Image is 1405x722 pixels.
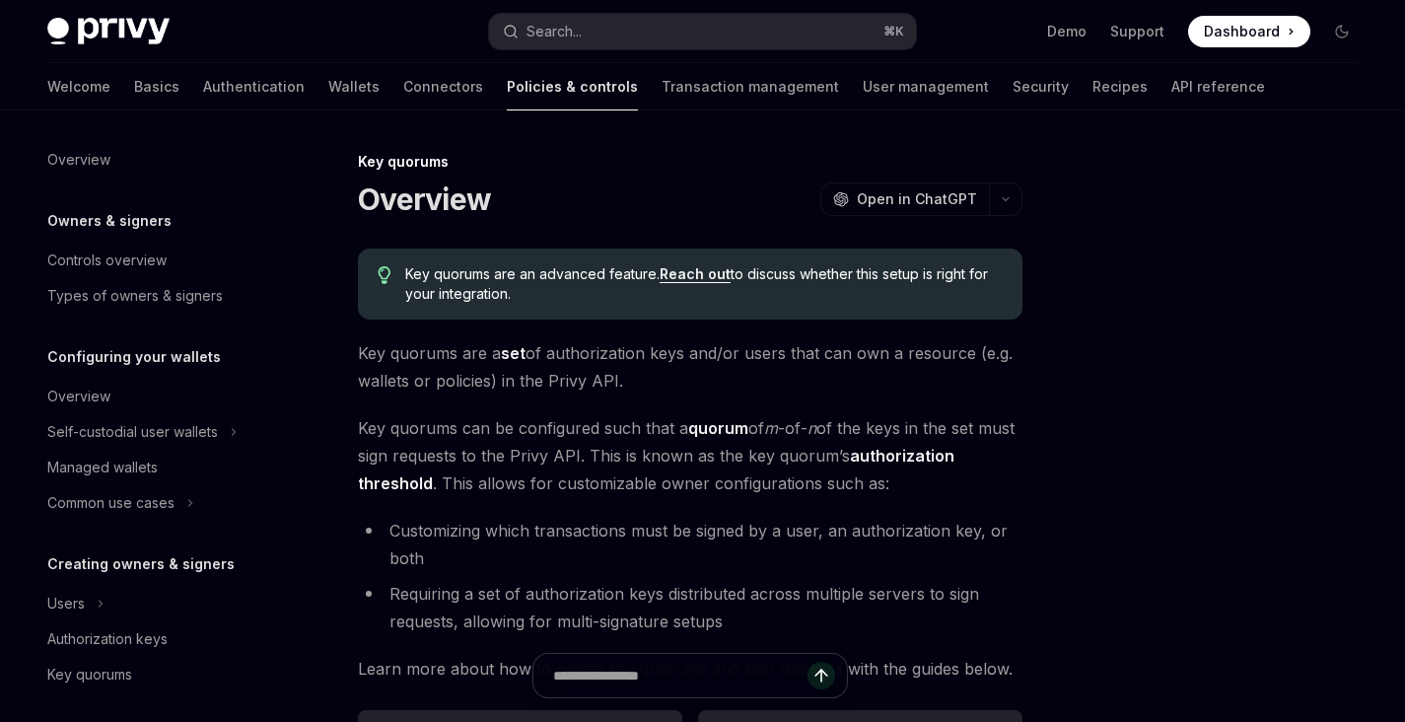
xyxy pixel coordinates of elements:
[47,420,218,444] div: Self-custodial user wallets
[328,63,380,110] a: Wallets
[1204,22,1280,41] span: Dashboard
[378,266,391,284] svg: Tip
[32,450,284,485] a: Managed wallets
[820,182,989,216] button: Open in ChatGPT
[47,491,175,515] div: Common use cases
[808,662,835,689] button: Send message
[47,592,85,615] div: Users
[32,621,284,657] a: Authorization keys
[47,456,158,479] div: Managed wallets
[47,63,110,110] a: Welcome
[883,24,904,39] span: ⌘ K
[32,586,284,621] button: Toggle Users section
[32,657,284,692] a: Key quorums
[32,142,284,178] a: Overview
[47,385,110,408] div: Overview
[1092,63,1148,110] a: Recipes
[47,209,172,233] h5: Owners & signers
[863,63,989,110] a: User management
[203,63,305,110] a: Authentication
[47,148,110,172] div: Overview
[358,580,1022,635] li: Requiring a set of authorization keys distributed across multiple servers to sign requests, allow...
[501,343,526,363] strong: set
[1171,63,1265,110] a: API reference
[358,339,1022,395] span: Key quorums are a of authorization keys and/or users that can own a resource (e.g. wallets or pol...
[358,414,1022,497] span: Key quorums can be configured such that a of -of- of the keys in the set must sign requests to th...
[32,278,284,314] a: Types of owners & signers
[808,418,816,438] em: n
[47,627,168,651] div: Authorization keys
[527,20,582,43] div: Search...
[47,552,235,576] h5: Creating owners & signers
[32,379,284,414] a: Overview
[764,418,778,438] em: m
[32,414,284,450] button: Toggle Self-custodial user wallets section
[405,264,1004,304] span: Key quorums are an advanced feature. to discuss whether this setup is right for your integration.
[1326,16,1358,47] button: Toggle dark mode
[662,63,839,110] a: Transaction management
[688,418,748,438] strong: quorum
[1013,63,1069,110] a: Security
[47,663,132,686] div: Key quorums
[403,63,483,110] a: Connectors
[553,654,808,697] input: Ask a question...
[358,152,1022,172] div: Key quorums
[47,18,170,45] img: dark logo
[1047,22,1087,41] a: Demo
[47,345,221,369] h5: Configuring your wallets
[134,63,179,110] a: Basics
[1110,22,1164,41] a: Support
[358,181,491,217] h1: Overview
[32,485,284,521] button: Toggle Common use cases section
[358,517,1022,572] li: Customizing which transactions must be signed by a user, an authorization key, or both
[47,249,167,272] div: Controls overview
[47,284,223,308] div: Types of owners & signers
[507,63,638,110] a: Policies & controls
[857,189,977,209] span: Open in ChatGPT
[1188,16,1310,47] a: Dashboard
[32,243,284,278] a: Controls overview
[660,265,731,283] a: Reach out
[489,14,915,49] button: Open search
